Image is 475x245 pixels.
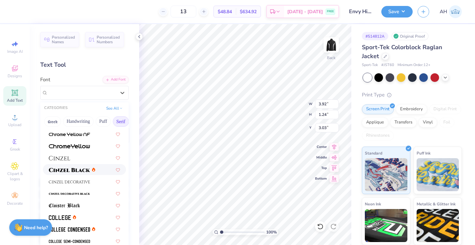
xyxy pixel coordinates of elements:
[362,43,442,60] span: Sport-Tek Colorblock Raglan Jacket
[10,147,20,152] span: Greek
[362,62,378,68] span: Sport-Tek
[240,8,257,15] span: $634.92
[327,9,334,14] span: FREE
[104,105,125,112] button: See All
[218,8,232,15] span: $48.84
[417,209,459,242] img: Metallic & Glitter Ink
[315,176,327,181] span: Bottom
[97,35,120,44] span: Personalized Numbers
[417,200,456,207] span: Metallic & Glitter Ink
[419,118,437,127] div: Vinyl
[49,203,80,208] img: Cloister Black
[344,5,376,18] input: Untitled Design
[365,150,382,157] span: Standard
[417,150,430,157] span: Puff Ink
[3,171,26,182] span: Clipart & logos
[49,144,90,149] img: ChromeYellow
[396,104,427,114] div: Embroidery
[44,116,61,127] button: Greek
[52,35,75,44] span: Personalized Names
[113,116,129,127] button: Serif
[362,32,388,40] div: # 514812A
[7,49,23,54] span: Image AI
[171,6,196,17] input: – –
[96,116,111,127] button: Puff
[392,32,428,40] div: Original Proof
[49,168,90,172] img: Cinzel Black (Black)
[390,118,417,127] div: Transfers
[24,225,48,231] strong: Need help?
[365,200,381,207] span: Neon Ink
[397,62,430,68] span: Minimum Order: 12 +
[381,62,394,68] span: # JST60
[327,55,335,61] div: Back
[315,145,327,149] span: Center
[325,38,338,52] img: Back
[287,8,323,15] span: [DATE] - [DATE]
[362,131,394,141] div: Rhinestones
[362,118,388,127] div: Applique
[417,158,459,191] img: Puff Ink
[8,73,22,79] span: Designs
[8,122,21,127] span: Upload
[266,229,277,235] span: 100 %
[440,5,462,18] a: AH
[381,6,413,17] button: Save
[40,76,50,84] label: Font
[7,201,23,206] span: Decorate
[49,156,70,160] img: Cinzel
[49,132,90,137] img: Chrome Yellow NF
[362,91,462,99] div: Print Type
[49,192,90,196] img: Cinzel Decorative Black (Black)
[362,104,394,114] div: Screen Print
[439,118,455,127] div: Foil
[365,209,407,242] img: Neon Ink
[315,155,327,160] span: Middle
[49,215,71,220] img: College
[449,5,462,18] img: Annie Hanna
[44,105,68,111] div: CATEGORIES
[49,227,90,232] img: College Condensed
[440,8,447,16] span: AH
[40,60,129,69] div: Text Tool
[7,98,23,103] span: Add Text
[63,116,94,127] button: Handwriting
[315,166,327,170] span: Top
[429,104,461,114] div: Digital Print
[103,76,129,84] div: Add Font
[365,158,407,191] img: Standard
[49,180,90,184] img: Cinzel Decorative
[49,239,90,244] img: College Semi-condensed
